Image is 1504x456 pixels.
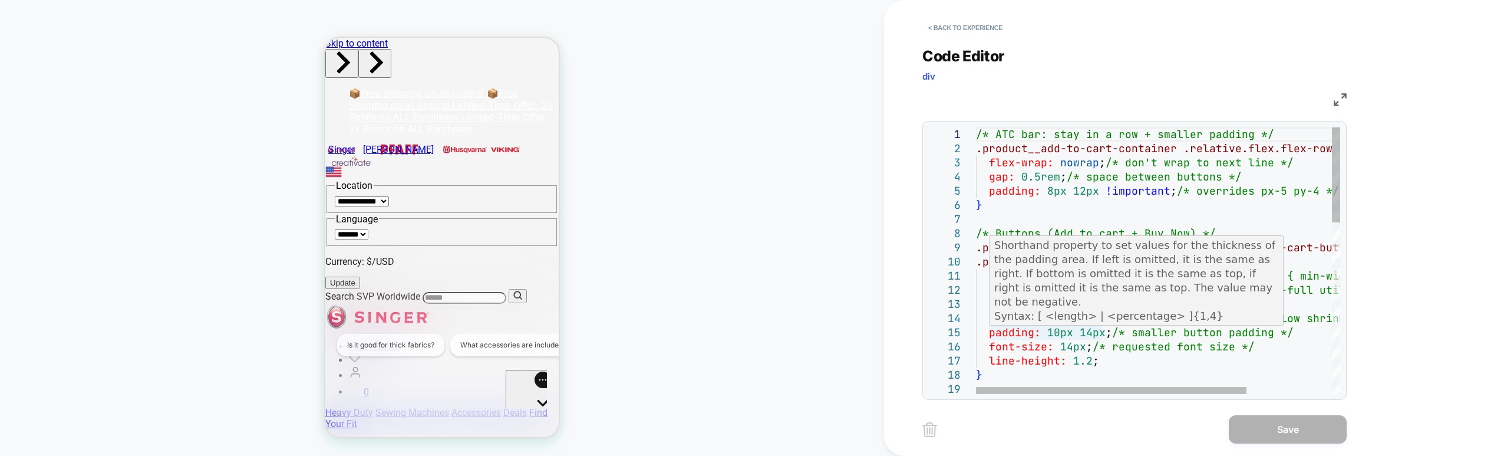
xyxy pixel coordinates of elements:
[929,255,961,269] div: 10
[9,142,48,153] legend: Location
[929,269,961,283] div: 11
[24,61,227,97] a: 2 of 2
[929,297,961,311] div: 13
[929,127,961,142] div: 1
[1086,340,1093,353] span: ;
[929,382,961,396] div: 19
[1073,354,1093,368] span: 1.2
[929,340,961,354] div: 16
[929,212,961,227] div: 7
[976,142,1177,155] span: .product__add-to-cart-container
[929,156,961,170] div: 3
[929,354,961,368] div: 17
[1060,340,1086,353] span: 14px
[929,326,961,340] div: 15
[994,309,1279,323] p: Syntax: [ <length> | <percentage> ]{1,4}
[976,255,1177,268] span: .product__add-to-cart-container
[1177,184,1339,198] span: /* overrides px-5 py-4 */
[922,422,937,437] img: delete
[976,227,1216,240] span: /* Buttons (Add to cart + Buy Now) */
[50,369,124,380] a: Sewing Machines
[929,311,961,326] div: 14
[1106,326,1112,339] span: ;
[929,227,961,241] div: 8
[38,349,44,360] span: 0
[1093,340,1255,353] span: /* requested font size */
[24,73,222,97] span: Limited-Time Offer: 2x Points on ALL Purchases
[24,349,44,360] a: Cart
[1106,184,1170,198] span: !important
[1047,184,1067,198] span: 8px
[1183,241,1404,254] span: .product-add-to-cart-button.button
[126,369,176,380] a: Accessories
[922,71,935,82] span: div
[976,368,982,382] span: }
[976,127,1274,141] span: /* ATC bar: stay in a row + smaller padding */
[989,354,1067,368] span: line-height:
[24,50,193,73] span: 📦Free Shipping on all orders!
[9,176,54,187] legend: Language
[1060,170,1067,183] span: ;
[1229,415,1347,444] button: Save
[1093,354,1099,368] span: ;
[1021,170,1060,183] span: 0.5rem
[1112,326,1294,339] span: /* smaller button padding */
[976,241,1177,254] span: .product__add-to-cart-container
[183,251,202,265] button: Search
[1060,156,1099,169] span: nowrap
[994,238,1279,309] p: Shorthand property to set values for the thickness of the padding area. If left is omitted, it is...
[929,368,961,382] div: 18
[1170,184,1177,198] span: ;
[989,340,1054,353] span: font-size:
[989,156,1054,169] span: flex-wrap:
[24,61,227,85] span: Limited-Time Offer: 2x Points on ALL Purchases
[1334,93,1347,106] img: fullscreen
[929,142,961,156] div: 2
[114,106,200,117] a: Link to Husqvarna Viking homepage
[989,170,1015,183] span: gap:
[24,50,159,61] span: 📦Free Shipping on all orders!
[35,100,111,123] a: Link to PFAFF homepage
[1099,156,1106,169] span: ;
[1047,326,1073,339] span: 10px
[989,184,1041,198] span: padding:
[24,332,37,343] a: account
[24,50,193,73] a: 1 of 2
[1183,142,1333,155] span: .relative.flex.flex-row
[178,369,202,380] a: Deals
[929,283,961,297] div: 12
[1067,170,1242,183] span: /* space between buttons */
[922,47,1005,65] span: Code Editor
[929,170,961,184] div: 4
[989,326,1041,339] span: padding:
[976,198,982,212] span: }
[929,198,961,212] div: 6
[929,241,961,255] div: 9
[1073,184,1099,198] span: 12px
[994,324,1076,336] a: MDN Reference
[180,332,222,370] iframe: Gorgias live chat messenger
[922,18,1008,37] button: < Back to experience
[929,184,961,198] div: 5
[1080,326,1106,339] span: 14px
[33,11,66,40] button: Go to first slide
[1106,156,1294,169] span: /* don't wrap to next line */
